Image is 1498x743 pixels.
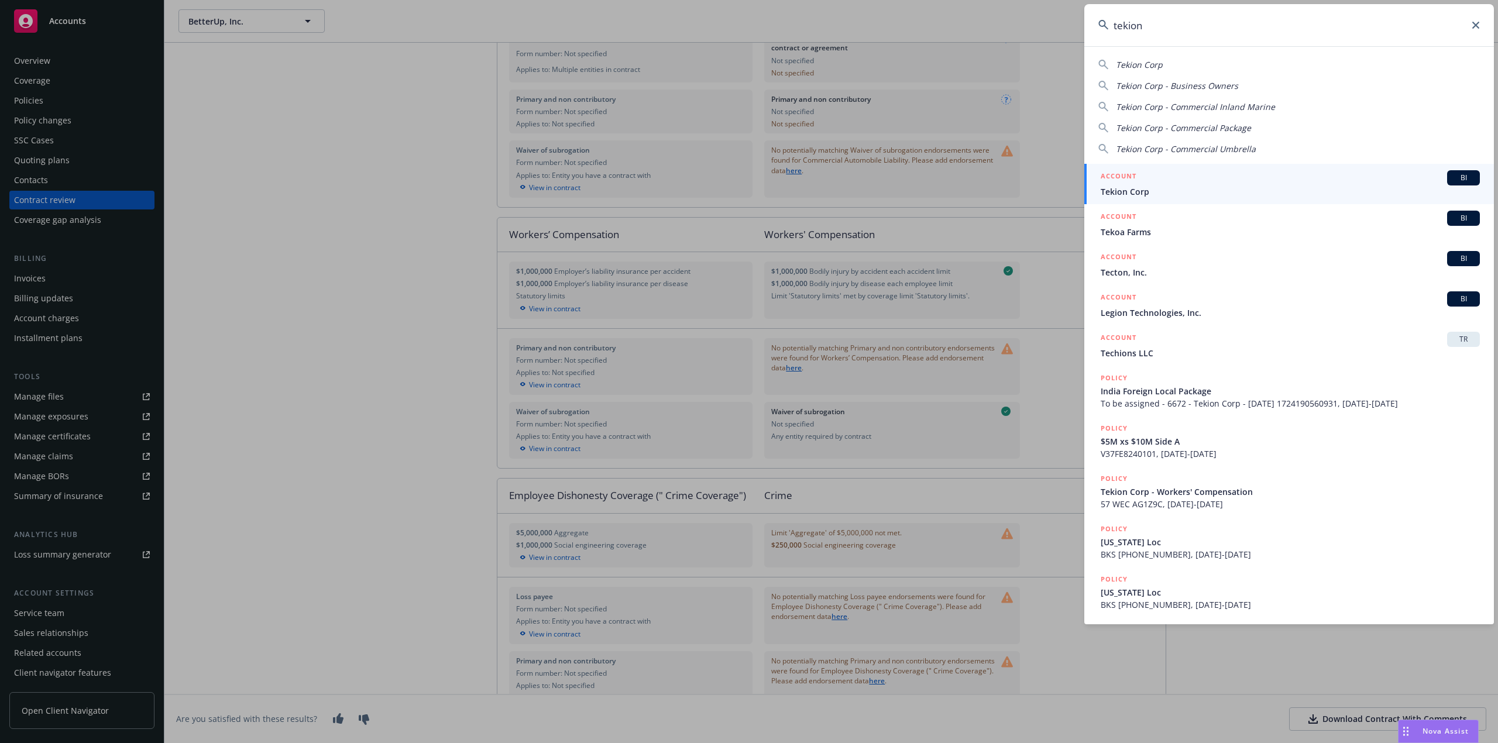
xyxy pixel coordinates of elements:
[1084,366,1494,416] a: POLICYIndia Foreign Local PackageTo be assigned - 6672 - Tekion Corp - [DATE] 1724190560931, [DAT...
[1452,253,1475,264] span: BI
[1101,448,1480,460] span: V37FE8240101, [DATE]-[DATE]
[1101,422,1128,434] h5: POLICY
[1116,122,1251,133] span: Tekion Corp - Commercial Package
[1101,226,1480,238] span: Tekoa Farms
[1101,170,1136,184] h5: ACCOUNT
[1101,598,1480,611] span: BKS [PHONE_NUMBER], [DATE]-[DATE]
[1101,498,1480,510] span: 57 WEC AG1Z9C, [DATE]-[DATE]
[1116,80,1238,91] span: Tekion Corp - Business Owners
[1101,397,1480,410] span: To be assigned - 6672 - Tekion Corp - [DATE] 1724190560931, [DATE]-[DATE]
[1452,334,1475,345] span: TR
[1101,473,1128,484] h5: POLICY
[1452,213,1475,223] span: BI
[1101,307,1480,319] span: Legion Technologies, Inc.
[1101,573,1128,585] h5: POLICY
[1101,435,1480,448] span: $5M xs $10M Side A
[1084,285,1494,325] a: ACCOUNTBILegion Technologies, Inc.
[1084,204,1494,245] a: ACCOUNTBITekoa Farms
[1399,720,1413,742] div: Drag to move
[1101,291,1136,305] h5: ACCOUNT
[1084,325,1494,366] a: ACCOUNTTRTechions LLC
[1116,143,1256,154] span: Tekion Corp - Commercial Umbrella
[1452,294,1475,304] span: BI
[1101,251,1136,265] h5: ACCOUNT
[1116,101,1275,112] span: Tekion Corp - Commercial Inland Marine
[1101,385,1480,397] span: India Foreign Local Package
[1101,536,1480,548] span: [US_STATE] Loc
[1084,4,1494,46] input: Search...
[1084,517,1494,567] a: POLICY[US_STATE] LocBKS [PHONE_NUMBER], [DATE]-[DATE]
[1101,185,1480,198] span: Tekion Corp
[1084,164,1494,204] a: ACCOUNTBITekion Corp
[1101,523,1128,535] h5: POLICY
[1116,59,1163,70] span: Tekion Corp
[1084,466,1494,517] a: POLICYTekion Corp - Workers' Compensation57 WEC AG1Z9C, [DATE]-[DATE]
[1423,726,1469,736] span: Nova Assist
[1084,245,1494,285] a: ACCOUNTBITecton, Inc.
[1398,720,1479,743] button: Nova Assist
[1084,416,1494,466] a: POLICY$5M xs $10M Side AV37FE8240101, [DATE]-[DATE]
[1101,332,1136,346] h5: ACCOUNT
[1084,567,1494,617] a: POLICY[US_STATE] LocBKS [PHONE_NUMBER], [DATE]-[DATE]
[1101,347,1480,359] span: Techions LLC
[1101,372,1128,384] h5: POLICY
[1101,486,1480,498] span: Tekion Corp - Workers' Compensation
[1101,211,1136,225] h5: ACCOUNT
[1101,586,1480,598] span: [US_STATE] Loc
[1452,173,1475,183] span: BI
[1101,266,1480,278] span: Tecton, Inc.
[1101,548,1480,560] span: BKS [PHONE_NUMBER], [DATE]-[DATE]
